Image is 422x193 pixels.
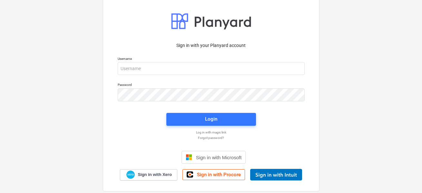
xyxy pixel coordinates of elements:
a: Log in with magic link [114,130,308,134]
a: Sign in with Xero [120,169,177,180]
div: Login [205,115,217,123]
a: Forgot password? [114,136,308,140]
a: Sign in with Procore [182,169,245,180]
span: Sign in with Procore [197,172,241,178]
span: Sign in with Xero [138,172,172,178]
img: Microsoft logo [186,154,192,161]
button: Login [166,113,256,126]
p: Sign in with your Planyard account [118,42,305,49]
span: Sign in with Microsoft [196,155,242,160]
input: Username [118,62,305,75]
img: Xero logo [126,170,135,179]
p: Username [118,57,305,62]
p: Password [118,83,305,88]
